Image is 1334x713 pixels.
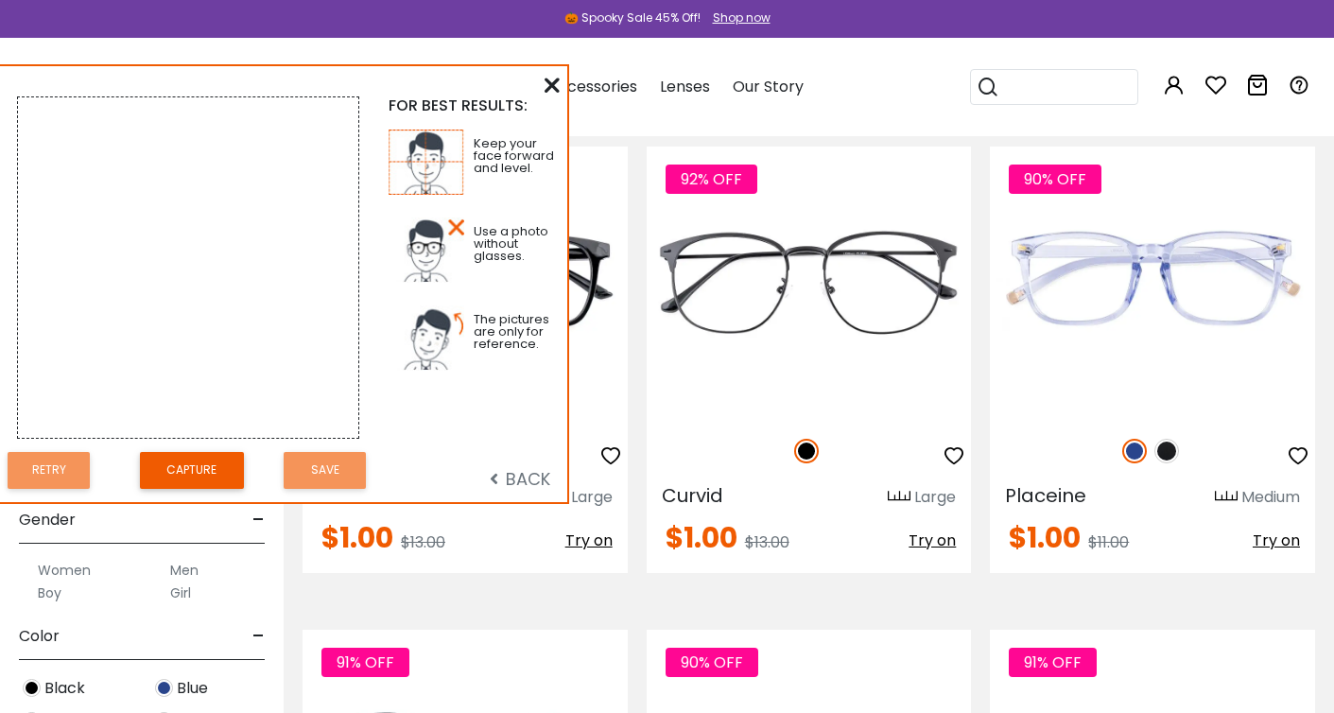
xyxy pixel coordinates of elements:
img: size ruler [1215,490,1238,504]
img: Matte Black [1154,439,1179,463]
img: Blue Placeine - Plastic ,Universal Bridge Fit [990,147,1315,417]
span: $13.00 [745,531,789,553]
div: Shop now [713,9,771,26]
div: 🎃 Spooky Sale 45% Off! [564,9,701,26]
img: size ruler [888,490,910,504]
span: 90% OFF [666,648,758,677]
span: The pictures are only for reference. [474,310,549,353]
span: Our Story [733,76,804,97]
div: Large [914,486,956,509]
span: 91% OFF [1009,648,1097,677]
img: tp3.jpg [389,305,465,371]
label: Women [38,559,91,582]
span: Accessories [547,76,637,97]
span: Lenses [660,76,710,97]
img: tp2.jpg [389,217,465,283]
button: Try on [909,524,956,558]
div: FOR BEST RESULTS: [389,96,560,114]
span: $1.00 [1009,517,1081,558]
span: Color [19,614,60,659]
div: Large [571,486,613,509]
span: 91% OFF [321,648,409,677]
img: Black Curvid - Metal ,Adjust Nose Pads [647,147,972,417]
img: tp1.jpg [389,130,465,195]
button: Capture [140,452,244,489]
span: $1.00 [321,517,393,558]
button: Try on [1253,524,1300,558]
span: Use a photo without glasses. [474,222,548,265]
img: Black [23,679,41,697]
span: BACK [490,467,550,491]
span: Blue [177,677,208,700]
img: Blue [1122,439,1147,463]
span: Gender [19,497,76,543]
span: Try on [565,530,613,551]
img: Blue [155,679,173,697]
span: - [252,497,265,543]
div: Medium [1241,486,1300,509]
button: Try on [565,524,613,558]
label: Girl [170,582,191,604]
span: $1.00 [666,517,737,558]
button: Save [284,452,366,489]
span: $11.00 [1088,531,1129,553]
span: Black [44,677,85,700]
label: Boy [38,582,61,604]
span: - [252,614,265,659]
label: Men [170,559,199,582]
a: Shop now [703,9,771,26]
span: Placeine [1005,482,1086,509]
span: $13.00 [401,531,445,553]
span: Curvid [662,482,723,509]
span: Try on [1253,530,1300,551]
span: Try on [909,530,956,551]
button: Retry [8,452,90,489]
span: 92% OFF [666,165,757,194]
img: Black [794,439,819,463]
span: Keep your face forward and level. [474,134,554,177]
span: 90% OFF [1009,165,1101,194]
